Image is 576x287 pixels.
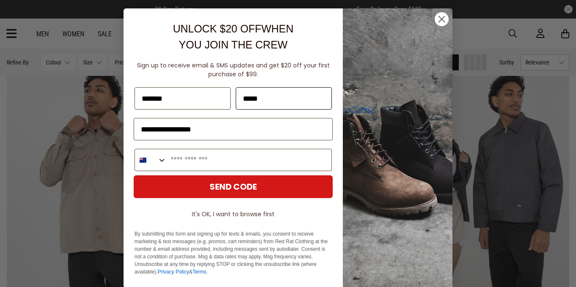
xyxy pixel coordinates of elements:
[261,23,293,35] span: WHEN
[140,157,146,164] img: New Zealand
[134,207,333,222] button: It's OK, I want to browse first
[158,269,189,275] a: Privacy Policy
[192,269,206,275] a: Terms
[135,149,167,171] button: Search Countries
[173,23,261,35] span: UNLOCK $20 OFF
[135,87,231,110] input: First Name
[7,3,32,29] button: Open LiveChat chat widget
[134,118,333,140] input: Email
[434,12,449,27] button: Close dialog
[137,61,330,78] span: Sign up to receive email & SMS updates and get $20 off your first purchase of $99.
[179,39,288,51] span: YOU JOIN THE CREW
[134,175,333,198] button: SEND CODE
[135,230,332,276] p: By submitting this form and signing up for texts & emails, you consent to receive marketing & tex...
